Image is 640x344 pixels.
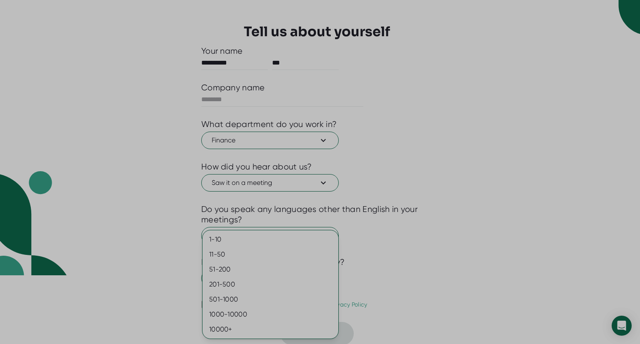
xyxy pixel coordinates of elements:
div: 1-10 [202,232,338,247]
div: 51-200 [202,262,338,277]
div: 11-50 [202,247,338,262]
div: 10000+ [202,322,338,337]
div: Open Intercom Messenger [612,316,632,336]
div: 201-500 [202,277,338,292]
div: 1000-10000 [202,307,338,322]
div: 501-1000 [202,292,338,307]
